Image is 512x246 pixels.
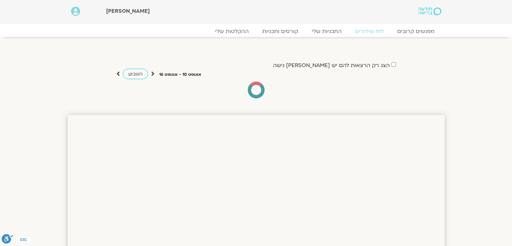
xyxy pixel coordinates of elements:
p: אוגוסט 10 - אוגוסט 16 [159,71,201,78]
a: ההקלטות שלי [208,28,255,35]
label: הצג רק הרצאות להם יש [PERSON_NAME] גישה [273,62,390,68]
a: מפגשים קרובים [390,28,441,35]
span: [PERSON_NAME] [106,7,150,15]
nav: Menu [71,28,441,35]
a: השבוע [123,69,148,79]
span: השבוע [128,71,143,77]
a: לוח שידורים [348,28,390,35]
a: התכניות שלי [305,28,348,35]
a: קורסים ותכניות [255,28,305,35]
